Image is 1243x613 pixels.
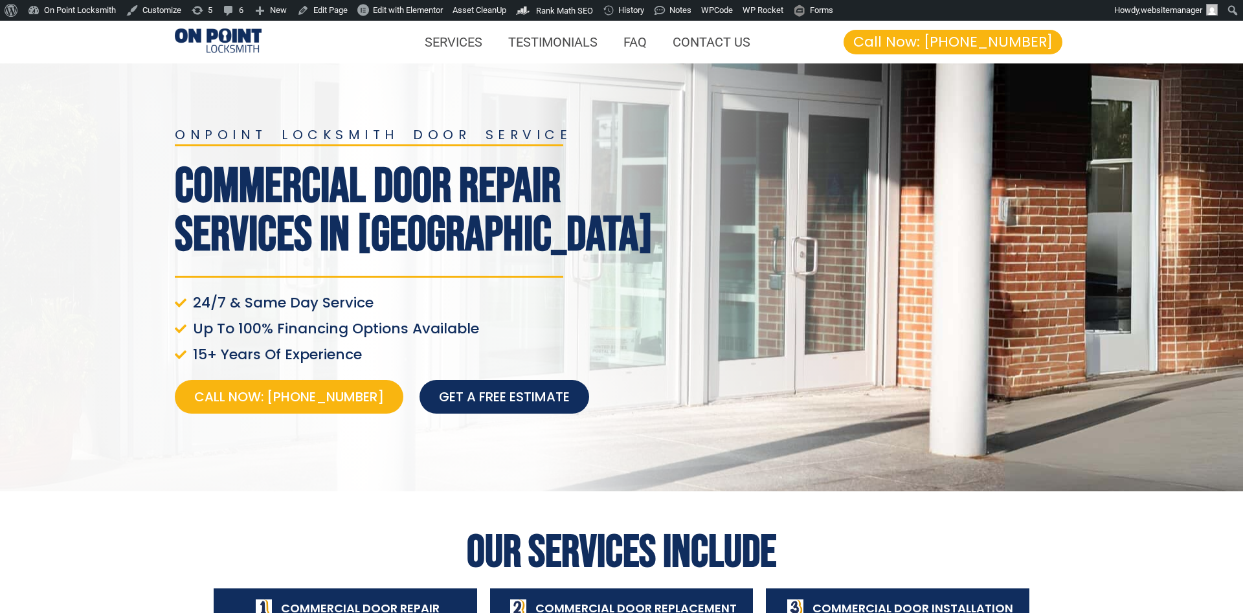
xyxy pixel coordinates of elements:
span: Call Now: [PHONE_NUMBER] [853,35,1053,49]
nav: Menu [274,27,763,57]
h2: onpoint locksmith door service [175,128,660,141]
span: 15+ Years Of Experience [190,346,362,364]
h2: Our Services Include [207,530,1036,575]
a: Get a free estimate [420,380,589,414]
a: TESTIMONIALS [495,27,610,57]
span: Get a free estimate [439,388,570,406]
a: CONTACT US [660,27,763,57]
a: Call Now: [PHONE_NUMBER] [175,380,403,414]
span: Up To 100% Financing Options Available [190,320,479,338]
span: Edit with Elementor [373,5,443,15]
span: 24/7 & Same Day Service [190,294,374,312]
a: SERVICES [412,27,495,57]
h1: Commercial Door Repair Services In [GEOGRAPHIC_DATA] [175,162,660,260]
img: Commercial Door Repair 1 [175,28,262,55]
span: Rank Math SEO [536,6,593,16]
a: FAQ [610,27,660,57]
span: websitemanager [1141,5,1202,15]
a: Call Now: [PHONE_NUMBER] [844,30,1062,54]
span: Call Now: [PHONE_NUMBER] [194,388,384,406]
